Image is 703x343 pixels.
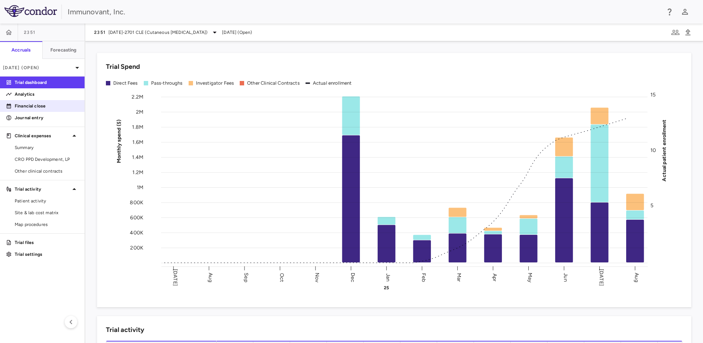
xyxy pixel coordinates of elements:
[137,184,143,191] tspan: 1M
[130,199,143,206] tspan: 800K
[650,92,656,98] tspan: 15
[132,139,143,145] tspan: 1.6M
[116,119,122,163] tspan: Monthly spend ($)
[243,273,249,282] text: Sep
[634,273,640,282] text: Aug
[421,273,427,282] text: Feb
[94,29,106,35] span: 2351
[151,80,183,86] div: Pass-throughs
[456,273,462,282] text: Mar
[650,147,656,153] tspan: 10
[136,109,143,115] tspan: 2M
[108,29,207,36] span: [DATE]-2701 CLE (Cutaneous [MEDICAL_DATA])
[563,273,569,282] text: Jun
[3,64,73,71] p: [DATE] (Open)
[196,80,234,86] div: Investigator Fees
[15,91,79,98] p: Analytics
[384,285,389,290] text: 25
[130,215,143,221] tspan: 600K
[279,273,285,282] text: Oct
[15,103,79,109] p: Financial close
[130,245,143,251] tspan: 200K
[314,272,320,282] text: Nov
[24,29,35,35] span: 2351
[132,94,143,100] tspan: 2.2M
[106,62,140,72] h6: Trial Spend
[15,198,79,204] span: Patient activity
[106,325,144,335] h6: Trial activity
[661,119,667,181] tspan: Actual patient enrollment
[650,202,653,209] tspan: 5
[15,239,79,246] p: Trial files
[15,156,79,163] span: CRO PPD Development, LP
[11,47,31,53] h6: Accruals
[15,251,79,258] p: Trial settings
[50,47,77,53] h6: Forecasting
[527,272,533,282] text: May
[172,269,178,286] text: [DATE]
[15,79,79,86] p: Trial dashboard
[132,169,143,176] tspan: 1.2M
[222,29,252,36] span: [DATE] (Open)
[15,144,79,151] span: Summary
[350,272,356,282] text: Dec
[15,209,79,216] span: Site & lab cost matrix
[130,230,143,236] tspan: 400K
[68,6,660,17] div: Immunovant, Inc.
[492,273,498,281] text: Apr
[598,269,604,286] text: [DATE]
[4,5,57,17] img: logo-full-SnFGN8VE.png
[15,132,70,139] p: Clinical expenses
[247,80,300,86] div: Other Clinical Contracts
[15,186,70,192] p: Trial activity
[313,80,352,86] div: Actual enrollment
[15,114,79,121] p: Journal entry
[132,124,143,130] tspan: 1.8M
[15,168,79,174] span: Other clinical contracts
[132,154,143,160] tspan: 1.4M
[207,273,214,282] text: Aug
[113,80,138,86] div: Direct Fees
[15,221,79,228] span: Map procedures
[385,273,391,281] text: Jan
